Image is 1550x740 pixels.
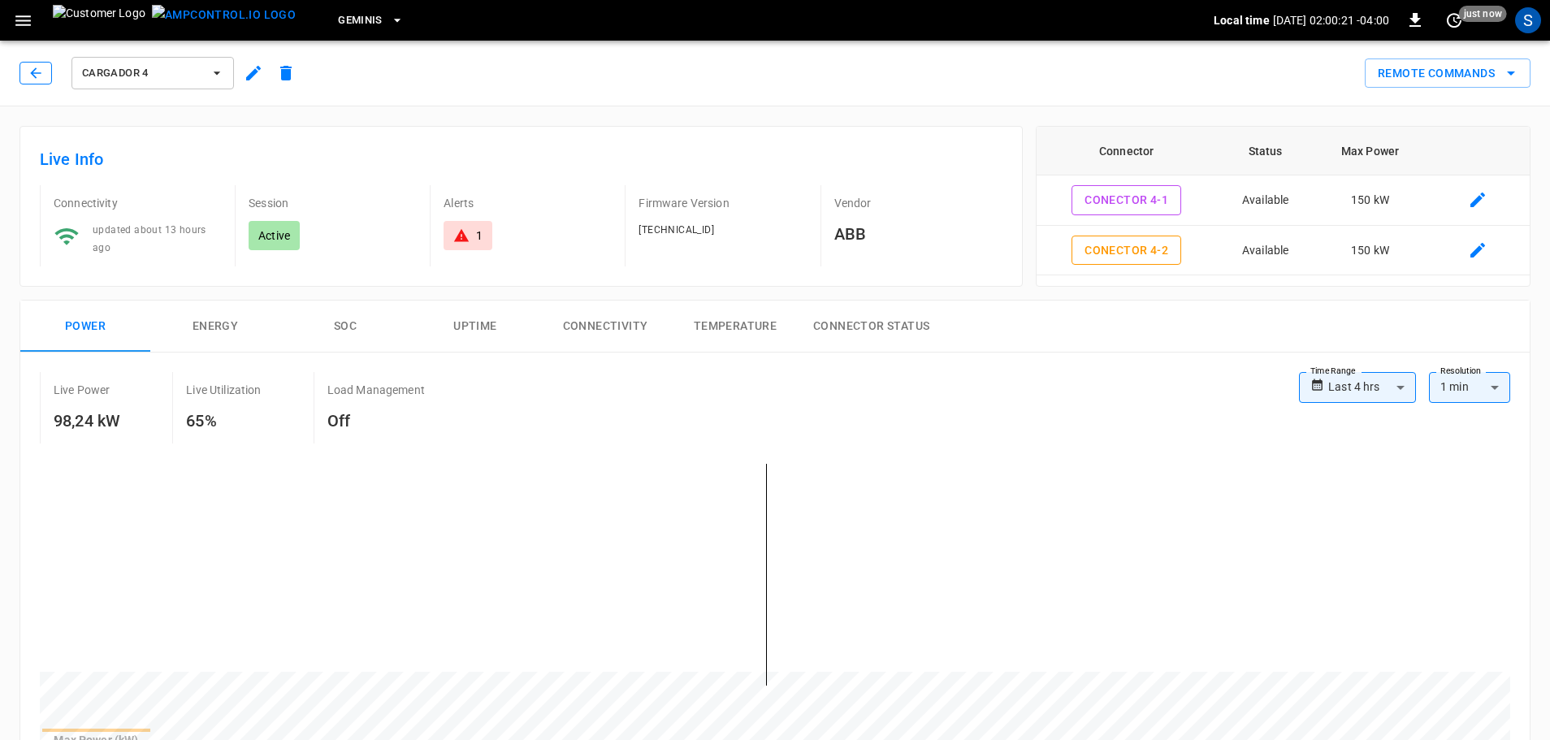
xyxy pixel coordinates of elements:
div: Last 4 hrs [1328,372,1416,403]
th: Connector [1037,127,1217,175]
table: connector table [1037,127,1530,375]
span: Geminis [338,11,383,30]
span: [TECHNICAL_ID] [639,224,714,236]
p: Firmware Version [639,195,807,211]
p: [DATE] 02:00:21 -04:00 [1273,12,1389,28]
h6: ABB [834,221,1002,247]
img: ampcontrol.io logo [152,5,296,25]
button: Connectivity [540,301,670,353]
button: Remote Commands [1365,58,1531,89]
td: Available [1217,226,1314,276]
label: Resolution [1440,365,1481,378]
button: SOC [280,301,410,353]
p: Vendor [834,195,1002,211]
span: updated about 13 hours ago [93,224,206,253]
div: 1 [476,227,483,244]
button: Conector 4-1 [1072,185,1181,215]
td: Available [1217,175,1314,226]
div: profile-icon [1515,7,1541,33]
td: 150 kW [1314,275,1427,326]
button: Conector 4-2 [1072,236,1181,266]
h6: 65% [186,408,261,434]
th: Max Power [1314,127,1427,175]
p: Load Management [327,382,425,398]
p: Live Power [54,382,110,398]
span: just now [1459,6,1507,22]
p: Live Utilization [186,382,261,398]
td: 150 kW [1314,175,1427,226]
button: Connector Status [800,301,942,353]
button: set refresh interval [1441,7,1467,33]
span: Cargador 4 [82,64,202,83]
p: Connectivity [54,195,222,211]
p: Local time [1214,12,1270,28]
button: Energy [150,301,280,353]
p: Alerts [444,195,612,211]
button: Cargador 4 [71,57,234,89]
th: Status [1217,127,1314,175]
label: Time Range [1310,365,1356,378]
h6: Live Info [40,146,1002,172]
button: Temperature [670,301,800,353]
button: Uptime [410,301,540,353]
img: Customer Logo [53,5,145,36]
td: 150 kW [1314,226,1427,276]
h6: 98,24 kW [54,408,120,434]
p: Session [249,195,417,211]
div: 1 min [1429,372,1510,403]
div: remote commands options [1365,58,1531,89]
p: Active [258,227,290,244]
button: Geminis [331,5,410,37]
h6: Off [327,408,425,434]
td: Charging [1217,275,1314,326]
button: Power [20,301,150,353]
